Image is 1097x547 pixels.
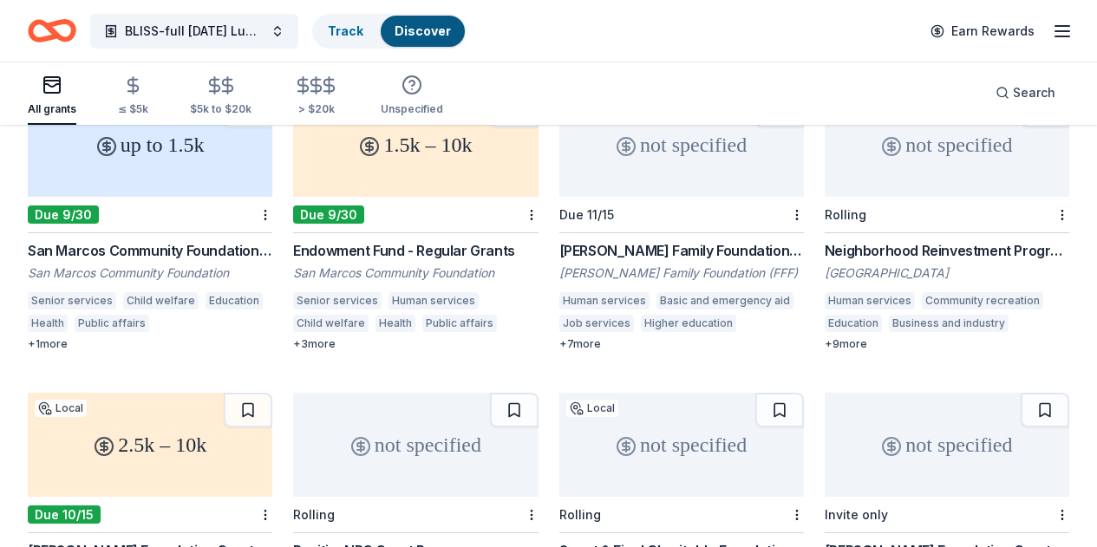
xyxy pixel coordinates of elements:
[825,292,915,309] div: Human services
[293,205,364,224] div: Due 9/30
[293,93,538,351] a: 1.5k – 10kLocalDue 9/30Endowment Fund - Regular GrantsSan Marcos Community FoundationSenior servi...
[982,75,1069,110] button: Search
[35,400,87,417] div: Local
[559,264,804,282] div: [PERSON_NAME] Family Foundation (FFF)
[825,507,888,522] div: Invite only
[825,240,1069,261] div: Neighborhood Reinvestment Program
[312,14,467,49] button: TrackDiscover
[920,16,1045,47] a: Earn Rewards
[28,337,272,351] div: + 1 more
[293,240,538,261] div: Endowment Fund - Regular Grants
[28,505,101,524] div: Due 10/15
[559,207,614,222] div: Due 11/15
[381,102,443,116] div: Unspecified
[28,292,116,309] div: Senior services
[293,393,538,497] div: not specified
[28,315,68,332] div: Health
[375,315,415,332] div: Health
[328,23,363,38] a: Track
[118,68,148,125] button: ≤ $5k
[825,93,1069,351] a: not specifiedLocalRollingNeighborhood Reinvestment Program[GEOGRAPHIC_DATA]Human servicesCommunit...
[28,393,272,497] div: 2.5k – 10k
[559,240,804,261] div: [PERSON_NAME] Family Foundation Grants
[190,68,251,125] button: $5k to $20k
[825,337,1069,351] div: + 9 more
[889,315,1009,332] div: Business and industry
[559,393,804,497] div: not specified
[28,102,76,116] div: All grants
[825,315,882,332] div: Education
[190,102,251,116] div: $5k to $20k
[28,240,272,261] div: San Marcos Community Foundation: Endowment Fund - Mini Grants
[293,264,538,282] div: San Marcos Community Foundation
[381,68,443,125] button: Unspecified
[559,315,634,332] div: Job services
[125,21,264,42] span: BLISS-full [DATE] Luncheon
[395,23,451,38] a: Discover
[293,292,382,309] div: Senior services
[293,315,369,332] div: Child welfare
[656,292,793,309] div: Basic and emergency aid
[123,292,199,309] div: Child welfare
[90,14,298,49] button: BLISS-full [DATE] Luncheon
[566,400,618,417] div: Local
[28,68,76,125] button: All grants
[28,93,272,197] div: up to 1.5k
[825,207,866,222] div: Rolling
[922,292,1043,309] div: Community recreation
[422,315,497,332] div: Public affairs
[118,102,148,116] div: ≤ $5k
[206,292,263,309] div: Education
[825,93,1069,197] div: not specified
[28,205,99,224] div: Due 9/30
[559,93,804,197] div: not specified
[28,93,272,351] a: up to 1.5kLocalDue 9/30San Marcos Community Foundation: Endowment Fund - Mini GrantsSan Marcos Co...
[28,10,76,51] a: Home
[293,68,339,125] button: > $20k
[293,102,339,116] div: > $20k
[559,337,804,351] div: + 7 more
[293,93,538,197] div: 1.5k – 10k
[389,292,479,309] div: Human services
[28,264,272,282] div: San Marcos Community Foundation
[1013,82,1055,103] span: Search
[75,315,149,332] div: Public affairs
[559,93,804,351] a: not specifiedLocalDue 11/15[PERSON_NAME] Family Foundation Grants[PERSON_NAME] Family Foundation ...
[293,337,538,351] div: + 3 more
[641,315,736,332] div: Higher education
[559,292,650,309] div: Human services
[559,507,601,522] div: Rolling
[825,264,1069,282] div: [GEOGRAPHIC_DATA]
[293,507,335,522] div: Rolling
[825,393,1069,497] div: not specified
